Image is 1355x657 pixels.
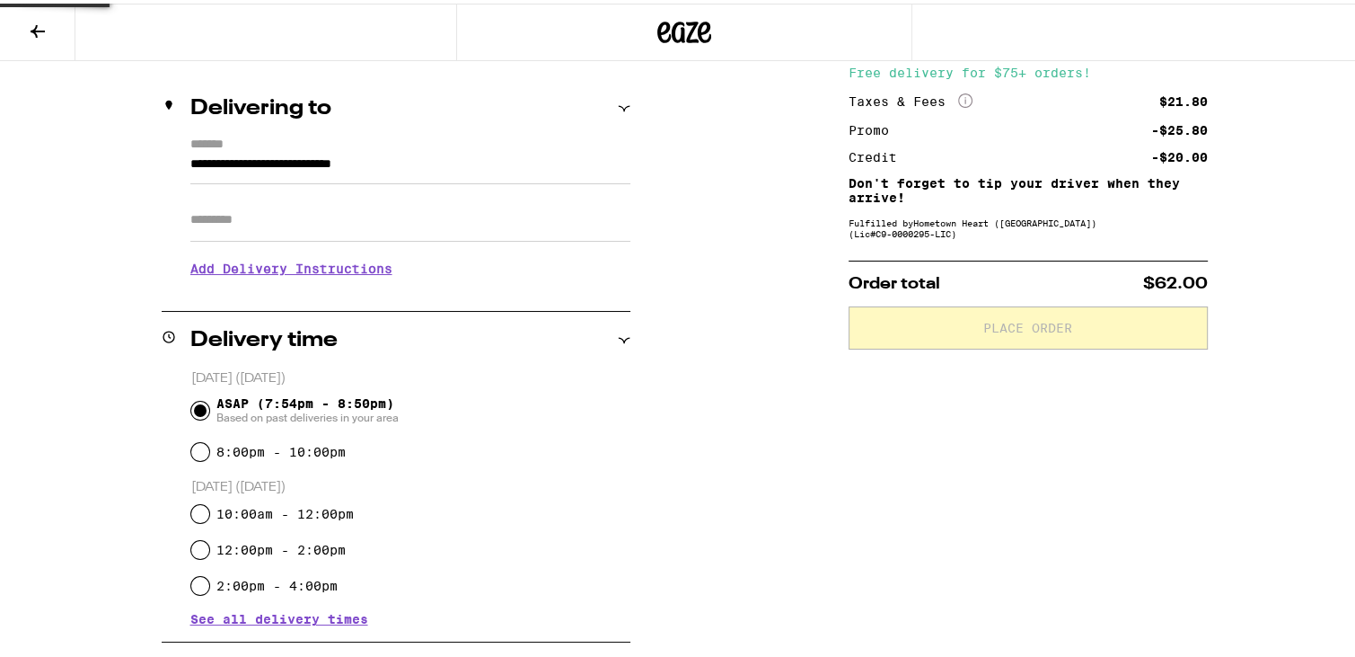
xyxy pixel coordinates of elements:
[216,393,399,422] span: ASAP (7:54pm - 8:50pm)
[1151,120,1208,133] div: -$25.80
[1143,272,1208,289] span: $62.00
[849,272,940,289] span: Order total
[216,407,399,422] span: Based on past deliveries in your area
[849,90,972,106] div: Taxes & Fees
[849,303,1208,346] button: Place Order
[216,539,346,554] label: 12:00pm - 2:00pm
[190,609,368,622] button: See all delivery times
[849,173,1208,201] p: Don't forget to tip your driver when they arrive!
[190,286,630,300] p: We'll contact you at [PHONE_NUMBER] when we arrive
[216,503,354,518] label: 10:00am - 12:00pm
[849,147,910,160] div: Credit
[190,244,630,286] h3: Add Delivery Instructions
[216,441,346,456] label: 8:00pm - 10:00pm
[191,367,630,384] p: [DATE] ([DATE])
[983,318,1072,331] span: Place Order
[1151,147,1208,160] div: -$20.00
[191,475,630,493] p: [DATE] ([DATE])
[190,94,331,116] h2: Delivering to
[849,120,902,133] div: Promo
[216,575,338,590] label: 2:00pm - 4:00pm
[1159,92,1208,104] div: $21.80
[849,214,1208,235] div: Fulfilled by Hometown Heart ([GEOGRAPHIC_DATA]) (Lic# C9-0000295-LIC )
[190,326,338,348] h2: Delivery time
[849,63,1208,75] div: Free delivery for $75+ orders!
[11,13,129,27] span: Hi. Need any help?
